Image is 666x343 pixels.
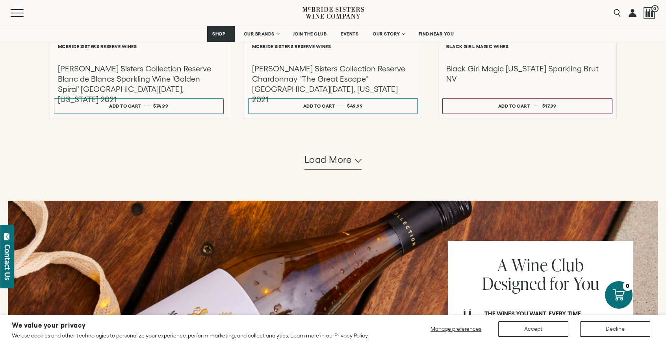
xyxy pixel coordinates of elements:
[512,253,547,276] span: Wine
[651,5,659,12] span: 0
[303,100,335,112] div: Add to cart
[419,31,454,37] span: FIND NEAR YOU
[334,332,369,339] a: Privacy Policy.
[11,9,39,17] button: Mobile Menu Trigger
[58,63,220,104] h3: [PERSON_NAME] Sisters Collection Reserve Blanc de Blancs Sparkling Wine 'Golden Spiral' [GEOGRAPH...
[497,253,508,276] span: A
[252,44,414,49] h6: McBride Sisters Reserve Wines
[248,98,418,114] button: Add to cart $49.99
[54,98,224,114] button: Add to cart $74.99
[244,31,275,37] span: OUR BRANDS
[484,309,623,336] p: Select your preferences upon joining and/or customize each shipment to your liking.
[426,321,486,337] button: Manage preferences
[293,31,327,37] span: JOIN THE CLUB
[442,98,612,114] button: Add to cart $17.99
[498,321,568,337] button: Accept
[207,26,235,42] a: SHOP
[109,100,141,112] div: Add to cart
[4,244,11,280] div: Contact Us
[498,100,530,112] div: Add to cart
[550,272,570,295] span: for
[304,153,352,166] span: Load more
[58,44,220,49] h6: McBride Sisters Reserve Wines
[336,26,364,42] a: EVENTS
[341,31,358,37] span: EVENTS
[288,26,332,42] a: JOIN THE CLUB
[373,31,400,37] span: OUR STORY
[430,326,481,332] span: Manage preferences
[12,332,369,339] p: We use cookies and other technologies to personalize your experience, perform marketing, and coll...
[252,63,414,104] h3: [PERSON_NAME] Sisters Collection Reserve Chardonnay "The Great Escape" [GEOGRAPHIC_DATA][DATE], [...
[12,322,369,329] h2: We value your privacy
[484,310,583,317] strong: The wines you want, every time.
[304,151,362,170] button: Load more
[212,31,226,37] span: SHOP
[367,26,410,42] a: OUR STORY
[239,26,284,42] a: OUR BRANDS
[482,272,546,295] span: Designed
[446,63,608,84] h3: Black Girl Magic [US_STATE] Sparkling Brut NV
[347,103,363,108] span: $49.99
[446,44,608,49] h6: Black Girl Magic Wines
[551,253,584,276] span: Club
[623,281,633,291] div: 0
[573,272,600,295] span: You
[542,103,557,108] span: $17.99
[580,321,650,337] button: Decline
[414,26,459,42] a: FIND NEAR YOU
[153,103,168,108] span: $74.99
